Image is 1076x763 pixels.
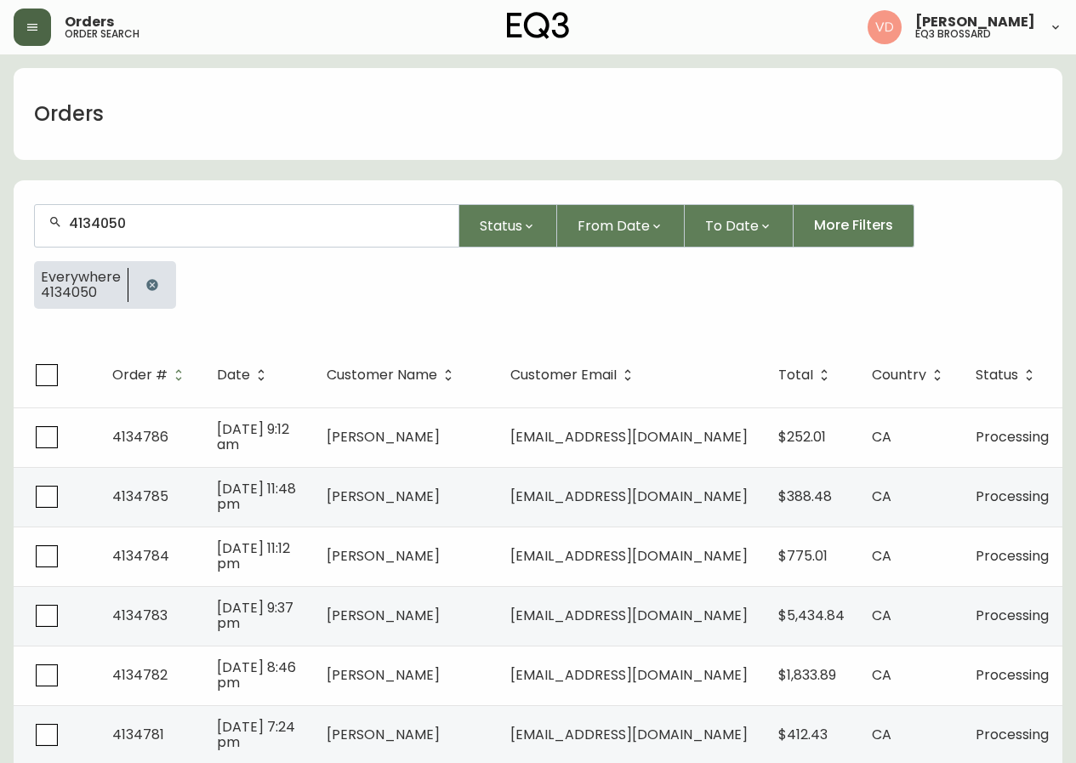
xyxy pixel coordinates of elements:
[814,216,893,235] span: More Filters
[510,427,748,447] span: [EMAIL_ADDRESS][DOMAIN_NAME]
[327,665,440,685] span: [PERSON_NAME]
[217,598,293,633] span: [DATE] 9:37 pm
[510,606,748,625] span: [EMAIL_ADDRESS][DOMAIN_NAME]
[915,29,991,39] h5: eq3 brossard
[976,367,1040,383] span: Status
[69,215,445,231] input: Search
[327,370,437,380] span: Customer Name
[112,367,190,383] span: Order #
[112,370,168,380] span: Order #
[976,606,1049,625] span: Processing
[510,367,639,383] span: Customer Email
[578,215,650,236] span: From Date
[459,204,557,248] button: Status
[778,370,813,380] span: Total
[112,427,168,447] span: 4134786
[778,367,835,383] span: Total
[872,665,891,685] span: CA
[915,15,1035,29] span: [PERSON_NAME]
[872,725,891,744] span: CA
[794,204,914,248] button: More Filters
[327,725,440,744] span: [PERSON_NAME]
[872,546,891,566] span: CA
[976,546,1049,566] span: Processing
[976,487,1049,506] span: Processing
[217,658,296,692] span: [DATE] 8:46 pm
[557,204,685,248] button: From Date
[872,427,891,447] span: CA
[510,546,748,566] span: [EMAIL_ADDRESS][DOMAIN_NAME]
[327,546,440,566] span: [PERSON_NAME]
[510,487,748,506] span: [EMAIL_ADDRESS][DOMAIN_NAME]
[778,487,832,506] span: $388.48
[112,725,164,744] span: 4134781
[112,606,168,625] span: 4134783
[480,215,522,236] span: Status
[217,717,295,752] span: [DATE] 7:24 pm
[778,606,845,625] span: $5,434.84
[510,370,617,380] span: Customer Email
[872,606,891,625] span: CA
[34,100,104,128] h1: Orders
[872,367,948,383] span: Country
[976,725,1049,744] span: Processing
[705,215,759,236] span: To Date
[327,427,440,447] span: [PERSON_NAME]
[112,546,169,566] span: 4134784
[217,538,290,573] span: [DATE] 11:12 pm
[217,419,289,454] span: [DATE] 9:12 am
[778,546,828,566] span: $775.01
[217,370,250,380] span: Date
[778,665,836,685] span: $1,833.89
[872,487,891,506] span: CA
[41,285,121,300] span: 4134050
[217,367,272,383] span: Date
[868,10,902,44] img: 34cbe8de67806989076631741e6a7c6b
[65,29,139,39] h5: order search
[976,427,1049,447] span: Processing
[41,270,121,285] span: Everywhere
[510,725,748,744] span: [EMAIL_ADDRESS][DOMAIN_NAME]
[507,12,570,39] img: logo
[217,479,296,514] span: [DATE] 11:48 pm
[778,427,826,447] span: $252.01
[510,665,748,685] span: [EMAIL_ADDRESS][DOMAIN_NAME]
[327,367,459,383] span: Customer Name
[65,15,114,29] span: Orders
[778,725,828,744] span: $412.43
[112,665,168,685] span: 4134782
[112,487,168,506] span: 4134785
[872,370,926,380] span: Country
[327,487,440,506] span: [PERSON_NAME]
[327,606,440,625] span: [PERSON_NAME]
[976,665,1049,685] span: Processing
[685,204,794,248] button: To Date
[976,370,1018,380] span: Status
